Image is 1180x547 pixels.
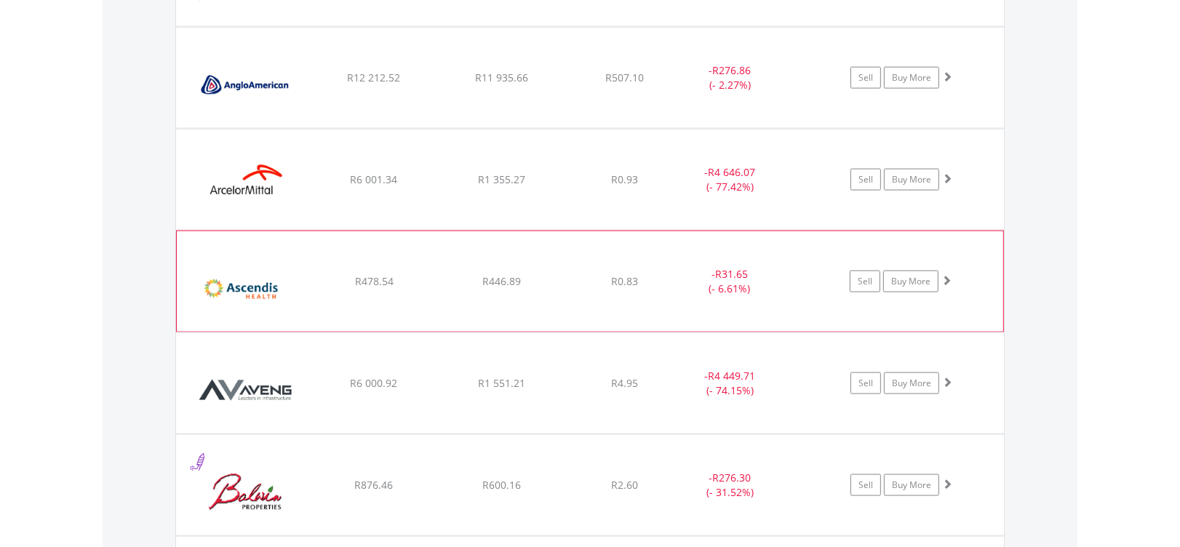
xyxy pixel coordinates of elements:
[350,172,397,186] span: R6 001.34
[715,267,748,281] span: R31.65
[184,249,309,328] img: EQU.ZA.ASC.png
[884,474,939,496] a: Buy More
[347,71,400,84] span: R12 212.52
[675,471,785,500] div: - (- 31.52%)
[850,271,880,292] a: Sell
[605,71,644,84] span: R507.10
[675,369,785,398] div: - (- 74.15%)
[712,471,751,484] span: R276.30
[482,274,521,288] span: R446.89
[611,172,638,186] span: R0.93
[712,63,751,77] span: R276.86
[850,474,881,496] a: Sell
[183,351,308,430] img: EQU.ZA.AEG.png
[611,274,638,288] span: R0.83
[708,165,755,179] span: R4 646.07
[884,169,939,191] a: Buy More
[675,63,785,92] div: - (- 2.27%)
[884,372,939,394] a: Buy More
[183,453,308,532] img: EQU.ZA.BWN.png
[675,165,785,194] div: - (- 77.42%)
[611,376,638,390] span: R4.95
[183,46,308,124] img: EQU.ZA.AGL.png
[850,169,881,191] a: Sell
[478,376,525,390] span: R1 551.21
[611,478,638,492] span: R2.60
[350,376,397,390] span: R6 000.92
[183,148,308,226] img: EQU.ZA.ACL.png
[355,274,394,288] span: R478.54
[475,71,528,84] span: R11 935.66
[850,372,881,394] a: Sell
[354,478,393,492] span: R876.46
[850,67,881,89] a: Sell
[883,271,938,292] a: Buy More
[482,478,521,492] span: R600.16
[478,172,525,186] span: R1 355.27
[708,369,755,383] span: R4 449.71
[675,267,784,296] div: - (- 6.61%)
[884,67,939,89] a: Buy More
